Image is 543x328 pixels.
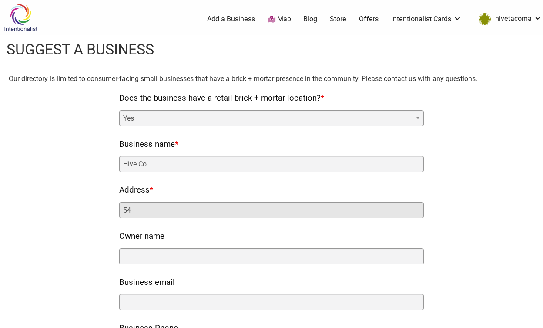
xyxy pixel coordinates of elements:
label: Business email [119,275,175,290]
a: Map [268,14,291,24]
label: Address [119,183,153,198]
a: Blog [303,14,317,24]
label: Owner name [119,229,164,244]
label: Does the business have a retail brick + mortar location? [119,91,324,106]
p: Our directory is limited to consumer-facing small businesses that have a brick + mortar presence ... [9,73,534,85]
a: Store [330,14,346,24]
a: Add a Business [207,14,255,24]
a: Intentionalist Cards [391,14,462,24]
h1: Suggest a business [7,39,154,60]
a: Offers [359,14,379,24]
label: Business name [119,137,178,152]
a: hivetacoma [474,11,542,27]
